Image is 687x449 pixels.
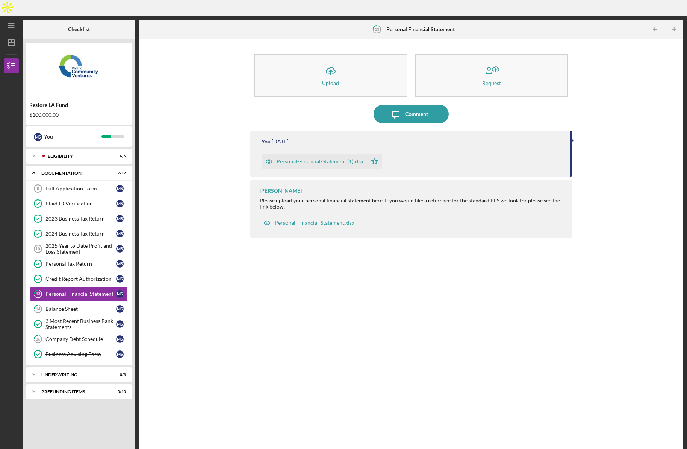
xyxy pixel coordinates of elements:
div: Full Application Form [45,186,116,192]
div: M S [116,335,124,343]
div: M S [116,230,124,237]
div: Eligibility [48,154,107,158]
div: [PERSON_NAME] [260,188,302,194]
div: 3 Most Recent Business Bank Statements [45,318,116,330]
div: 2023 Business Tax Return [45,216,116,222]
div: Comment [405,105,428,123]
div: $100,000.00 [29,112,129,118]
b: Personal Financial Statement [386,26,455,32]
div: M S [116,350,124,358]
a: 16Company Debt ScheduleMS [30,332,128,347]
a: 13Personal Financial StatementMS [30,286,128,301]
div: 2024 Business Tax Return [45,231,116,237]
a: 3 Most Recent Business Bank StatementsMS [30,317,128,332]
tspan: 13 [36,292,40,297]
button: Personal-Financial-Statement.xlsx [260,215,358,230]
div: Personal Financial Statement [45,291,116,297]
div: 2025 Year to Date Profit and Loss Statement [45,243,116,255]
button: Request [415,54,568,97]
a: 2023 Business Tax ReturnMS [30,211,128,226]
a: 14Balance SheetMS [30,301,128,317]
div: 6 / 6 [112,154,126,158]
div: M S [116,245,124,253]
div: M S [34,133,42,141]
tspan: 13 [375,27,379,32]
img: Product logo [26,46,132,91]
div: M S [116,200,124,207]
a: Plaid ID VerificationMS [30,196,128,211]
tspan: 6 [37,186,39,191]
div: M S [116,215,124,222]
div: Please upload your personal financial statement here. If you would like a reference for the stand... [260,198,565,210]
div: Business Advising Form [45,351,116,357]
div: Plaid ID Verification [45,201,116,207]
div: M S [116,275,124,283]
div: Underwriting [41,373,107,377]
a: Personal Tax ReturnMS [30,256,128,271]
div: M S [116,290,124,298]
b: Checklist [68,26,90,32]
button: Personal-Financial-Statement (1).xlsx [262,154,382,169]
a: Credit Report AuthorizationMS [30,271,128,286]
div: Personal-Financial-Statement.xlsx [275,220,354,226]
a: 6Full Application FormMS [30,181,128,196]
div: You [262,139,271,145]
div: You [44,130,101,143]
tspan: 16 [36,337,41,342]
div: Documentation [41,171,107,175]
div: Personal Tax Return [45,261,116,267]
div: Request [482,80,501,86]
div: Personal-Financial-Statement (1).xlsx [277,158,363,164]
a: Business Advising FormMS [30,347,128,362]
button: Comment [374,105,449,123]
div: Credit Report Authorization [45,276,116,282]
div: Balance Sheet [45,306,116,312]
div: M S [116,260,124,268]
div: Company Debt Schedule [45,336,116,342]
a: 102025 Year to Date Profit and Loss StatementMS [30,241,128,256]
div: 0 / 10 [112,390,126,394]
button: Upload [254,54,407,97]
div: M S [116,320,124,328]
div: Restore LA Fund [29,102,129,108]
div: M S [116,185,124,192]
time: 2025-09-26 21:27 [272,139,288,145]
div: 0 / 3 [112,373,126,377]
div: Prefunding Items [41,390,107,394]
div: M S [116,305,124,313]
a: 2024 Business Tax ReturnMS [30,226,128,241]
div: Upload [322,80,339,86]
div: 7 / 12 [112,171,126,175]
tspan: 10 [35,247,40,251]
tspan: 14 [36,307,41,312]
